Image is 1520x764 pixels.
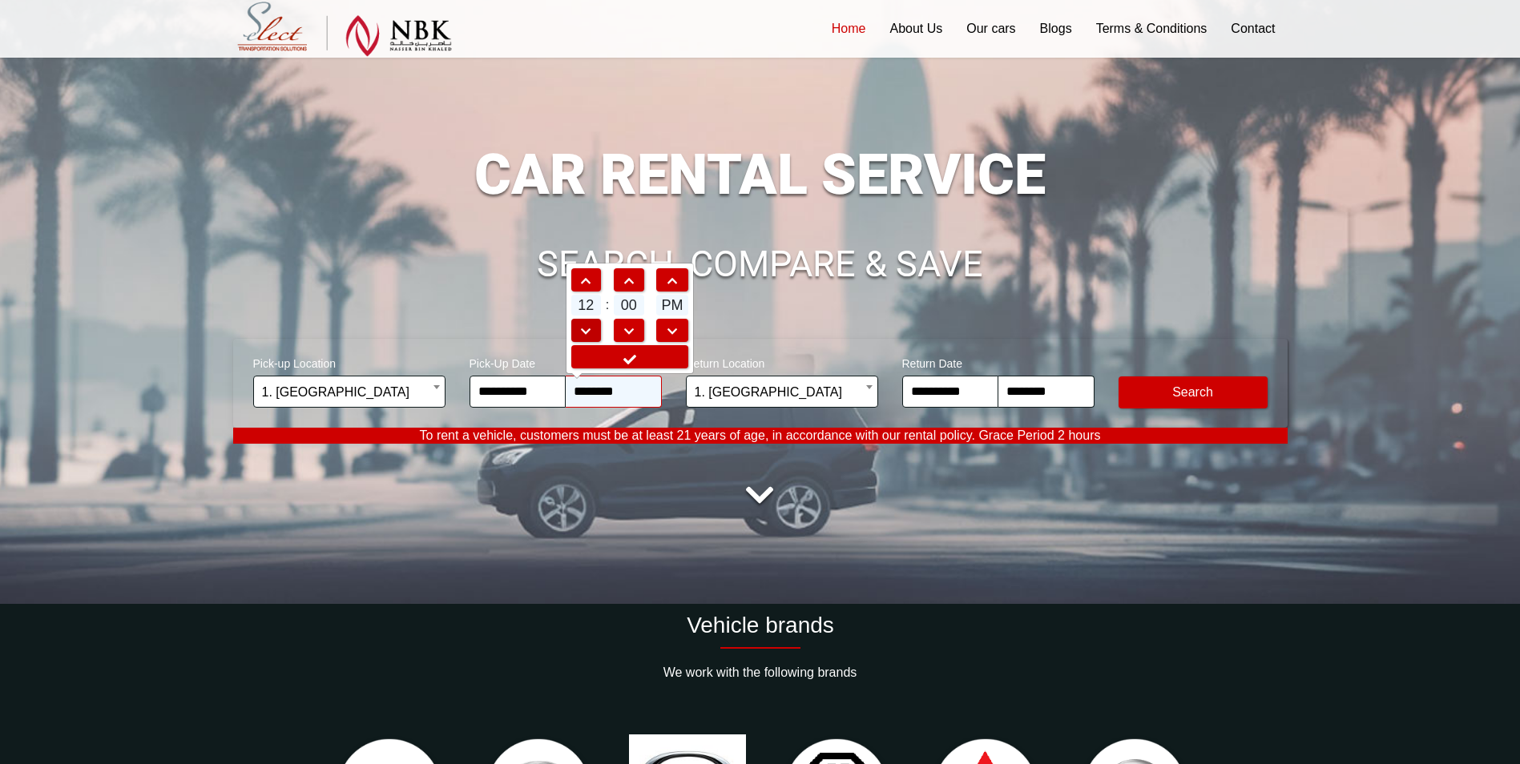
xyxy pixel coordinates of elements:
img: Select Rent a Car [237,2,452,57]
span: 1. Hamad International Airport [253,376,446,408]
span: 1. Hamad International Airport [695,376,869,408]
span: Return Location [686,347,878,376]
span: 1. Hamad International Airport [686,376,878,408]
span: PM [656,295,687,316]
span: 12 [571,295,602,316]
h1: CAR RENTAL SERVICE [233,147,1288,203]
p: To rent a vehicle, customers must be at least 21 years of age, in accordance with our rental poli... [233,428,1288,444]
p: We work with the following brands [233,665,1288,681]
span: Pick-Up Date [470,347,662,376]
span: 00 [614,295,644,316]
span: Return Date [902,347,1095,376]
span: Pick-up Location [253,347,446,376]
h1: SEARCH, COMPARE & SAVE [233,246,1288,283]
td: : [603,293,612,317]
button: Modify Search [1119,376,1268,408]
h2: Vehicle brands [233,612,1288,639]
span: 1. Hamad International Airport [262,376,437,408]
